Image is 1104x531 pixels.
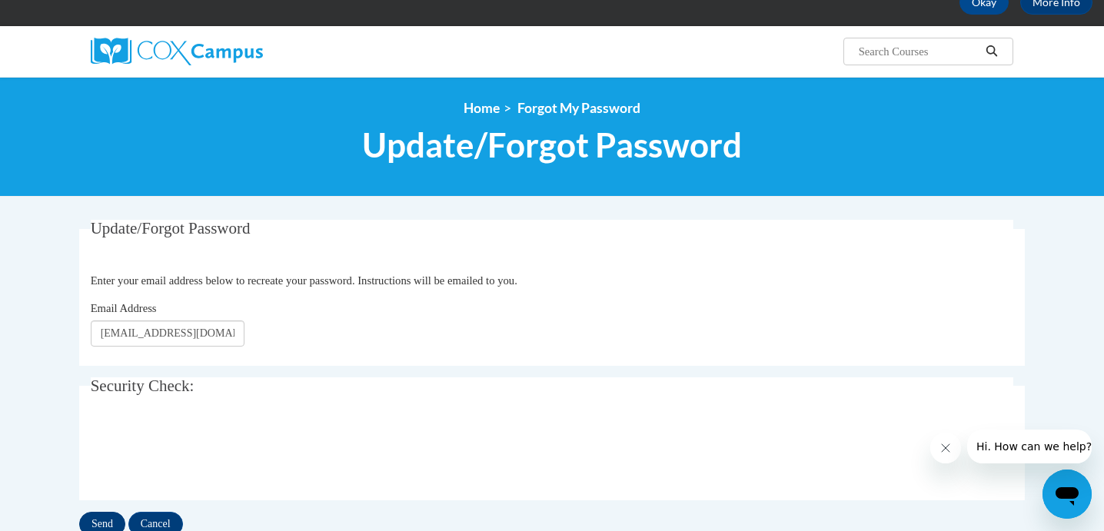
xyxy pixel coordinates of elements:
[980,42,1003,61] button: Search
[91,377,195,395] span: Security Check:
[857,42,980,61] input: Search Courses
[91,38,263,65] img: Cox Campus
[91,320,244,347] input: Email
[91,219,251,237] span: Update/Forgot Password
[91,38,383,65] a: Cox Campus
[930,433,961,463] iframe: Close message
[967,430,1092,463] iframe: Message from company
[464,100,500,116] a: Home
[91,421,324,481] iframe: reCAPTCHA
[1042,470,1092,519] iframe: Button to launch messaging window
[91,302,157,314] span: Email Address
[517,100,640,116] span: Forgot My Password
[362,124,742,165] span: Update/Forgot Password
[91,274,517,287] span: Enter your email address below to recreate your password. Instructions will be emailed to you.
